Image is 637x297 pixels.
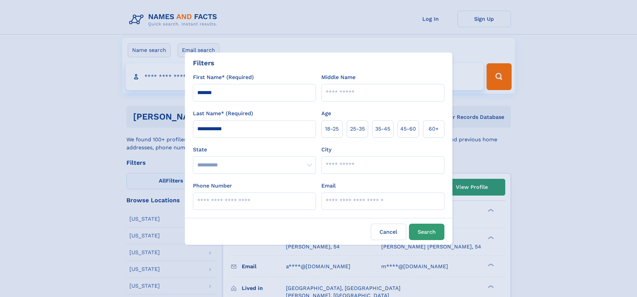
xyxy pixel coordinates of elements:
label: Age [321,109,331,118]
label: Phone Number [193,182,232,190]
label: Last Name* (Required) [193,109,253,118]
span: 60+ [429,125,439,133]
label: Cancel [371,224,406,240]
div: Filters [193,58,214,68]
label: Email [321,182,336,190]
label: State [193,146,316,154]
span: 25‑35 [350,125,365,133]
span: 35‑45 [375,125,390,133]
span: 18‑25 [325,125,339,133]
label: First Name* (Required) [193,73,254,81]
span: 45‑60 [400,125,416,133]
button: Search [409,224,444,240]
label: Middle Name [321,73,355,81]
label: City [321,146,331,154]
